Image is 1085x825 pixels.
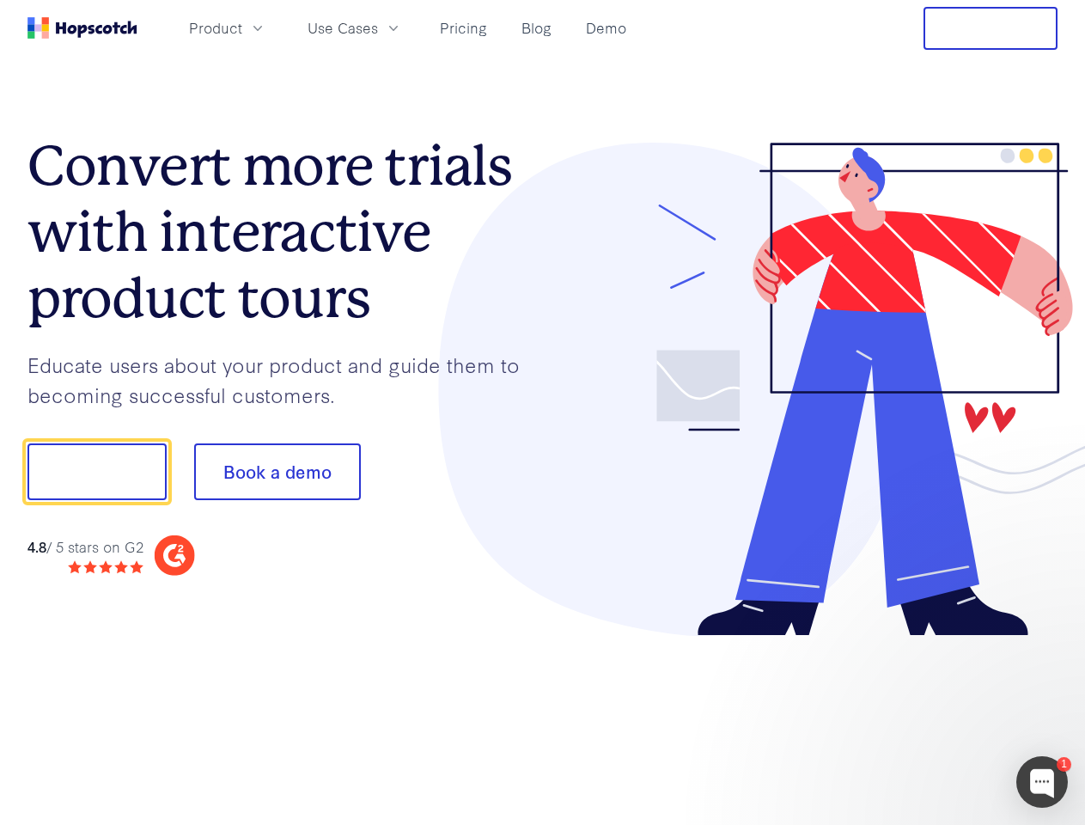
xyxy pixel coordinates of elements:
div: / 5 stars on G2 [27,536,143,558]
button: Product [179,14,277,42]
span: Use Cases [308,17,378,39]
h1: Convert more trials with interactive product tours [27,133,543,331]
div: 1 [1057,757,1071,772]
span: Product [189,17,242,39]
strong: 4.8 [27,536,46,556]
button: Free Trial [923,7,1058,50]
button: Book a demo [194,443,361,500]
a: Blog [515,14,558,42]
a: Pricing [433,14,494,42]
a: Home [27,17,137,39]
p: Educate users about your product and guide them to becoming successful customers. [27,350,543,409]
button: Use Cases [297,14,412,42]
a: Demo [579,14,633,42]
button: Show me! [27,443,167,500]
